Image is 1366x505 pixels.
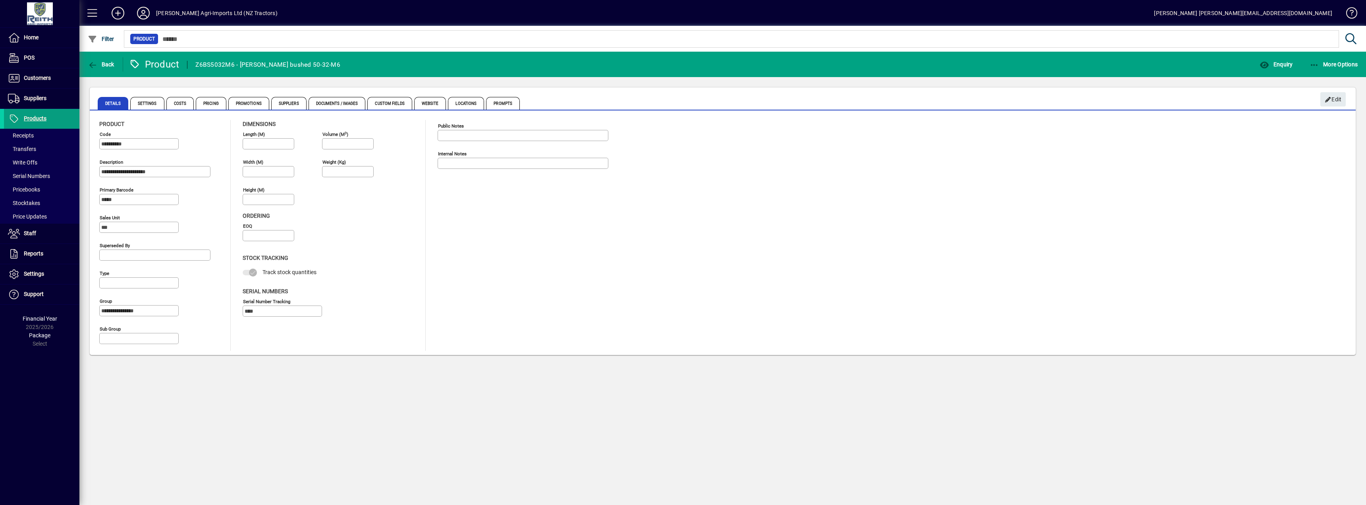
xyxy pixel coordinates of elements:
[4,48,79,68] a: POS
[24,230,36,236] span: Staff
[1260,61,1293,68] span: Enquiry
[1258,57,1295,72] button: Enquiry
[88,61,114,68] span: Back
[100,132,111,137] mat-label: Code
[24,250,43,257] span: Reports
[4,28,79,48] a: Home
[4,284,79,304] a: Support
[1340,2,1356,27] a: Knowledge Base
[1154,7,1332,19] div: [PERSON_NAME] [PERSON_NAME][EMAIL_ADDRESS][DOMAIN_NAME]
[367,97,412,110] span: Custom Fields
[243,298,290,304] mat-label: Serial Number tracking
[1308,57,1360,72] button: More Options
[130,97,164,110] span: Settings
[8,213,47,220] span: Price Updates
[100,159,123,165] mat-label: Description
[4,68,79,88] a: Customers
[88,36,114,42] span: Filter
[79,57,123,72] app-page-header-button: Back
[24,95,46,101] span: Suppliers
[448,97,484,110] span: Locations
[24,115,46,122] span: Products
[100,298,112,304] mat-label: Group
[243,121,276,127] span: Dimensions
[24,75,51,81] span: Customers
[195,58,340,71] div: Z6BS5032M6 - [PERSON_NAME] bushed 50-32-M6
[243,288,288,294] span: Serial Numbers
[4,224,79,244] a: Staff
[8,200,40,206] span: Stocktakes
[243,255,288,261] span: Stock Tracking
[86,32,116,46] button: Filter
[133,35,155,43] span: Product
[196,97,226,110] span: Pricing
[24,291,44,297] span: Support
[271,97,307,110] span: Suppliers
[8,159,37,166] span: Write Offs
[243,223,252,229] mat-label: EOQ
[29,332,50,339] span: Package
[4,142,79,156] a: Transfers
[99,121,124,127] span: Product
[243,213,270,219] span: Ordering
[100,326,121,332] mat-label: Sub group
[1320,92,1346,106] button: Edit
[8,132,34,139] span: Receipts
[24,271,44,277] span: Settings
[243,187,264,193] mat-label: Height (m)
[24,54,35,61] span: POS
[86,57,116,72] button: Back
[438,151,467,157] mat-label: Internal Notes
[4,244,79,264] a: Reports
[228,97,269,110] span: Promotions
[4,156,79,169] a: Write Offs
[4,210,79,223] a: Price Updates
[156,7,278,19] div: [PERSON_NAME] Agri-Imports Ltd (NZ Tractors)
[322,159,346,165] mat-label: Weight (Kg)
[8,186,40,193] span: Pricebooks
[4,183,79,196] a: Pricebooks
[100,187,133,193] mat-label: Primary barcode
[24,34,39,41] span: Home
[4,196,79,210] a: Stocktakes
[322,132,348,137] mat-label: Volume (m )
[100,243,130,248] mat-label: Superseded by
[8,173,50,179] span: Serial Numbers
[4,264,79,284] a: Settings
[1325,93,1342,106] span: Edit
[131,6,156,20] button: Profile
[8,146,36,152] span: Transfers
[414,97,446,110] span: Website
[345,131,347,135] sup: 3
[129,58,179,71] div: Product
[105,6,131,20] button: Add
[23,315,57,322] span: Financial Year
[166,97,194,110] span: Costs
[98,97,128,110] span: Details
[309,97,366,110] span: Documents / Images
[243,132,265,137] mat-label: Length (m)
[100,271,109,276] mat-label: Type
[1310,61,1358,68] span: More Options
[4,129,79,142] a: Receipts
[4,89,79,108] a: Suppliers
[486,97,520,110] span: Prompts
[243,159,263,165] mat-label: Width (m)
[438,123,464,129] mat-label: Public Notes
[100,215,120,221] mat-label: Sales unit
[262,269,316,275] span: Track stock quantities
[4,169,79,183] a: Serial Numbers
